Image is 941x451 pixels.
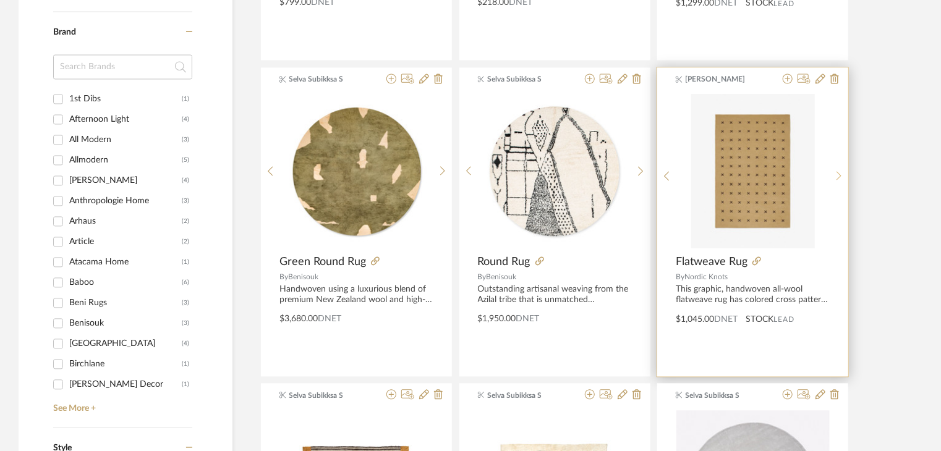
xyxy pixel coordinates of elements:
div: 1st Dibs [69,90,182,109]
div: (2) [182,232,189,252]
span: STOCK [746,314,773,327]
div: This graphic, handwoven all-wool flatweave rug has colored cross pattern paired with bold hues. M... [676,285,830,306]
div: (1) [182,375,189,395]
div: [PERSON_NAME] [69,171,182,191]
div: (3) [182,314,189,334]
div: Benisouk [69,314,182,334]
div: (6) [182,273,189,293]
div: (3) [182,130,189,150]
div: (3) [182,293,189,313]
span: Round Rug [478,256,530,269]
div: [PERSON_NAME] Decor [69,375,182,395]
div: (1) [182,90,189,109]
div: Beni Rugs [69,293,182,313]
div: Outstanding artisanal weaving from the Azilal tribe that is unmatched worldwide. Handmade with lo... [478,285,632,306]
span: $1,950.00 [478,315,516,324]
a: See More + [50,395,192,415]
img: Flatweave Rug [691,95,815,249]
div: (1) [182,355,189,374]
img: Round Rug [478,95,631,248]
span: Benisouk [288,274,318,281]
div: (4) [182,110,189,130]
div: Atacama Home [69,253,182,272]
span: Lead [773,316,794,324]
div: Article [69,232,182,252]
span: Flatweave Rug [676,256,747,269]
span: Green Round Rug [279,256,366,269]
span: $1,045.00 [676,316,714,324]
span: Brand [53,28,76,37]
span: Benisouk [487,274,517,281]
div: Handwoven using a luxurious blend of premium New Zealand wool and high-quality Moroccan wool. [279,285,433,306]
span: DNET [714,316,738,324]
div: Birchlane [69,355,182,374]
div: (3) [182,192,189,211]
span: $3,680.00 [279,315,318,324]
div: [GEOGRAPHIC_DATA] [69,334,182,354]
div: (2) [182,212,189,232]
span: Selva Subikksa S [487,390,565,402]
span: [PERSON_NAME] [686,74,764,85]
span: Selva Subikksa S [487,74,565,85]
div: (1) [182,253,189,272]
div: Allmodern [69,151,182,171]
div: (5) [182,151,189,171]
span: By [676,274,684,281]
span: Selva Subikksa S [289,390,367,402]
span: DNET [516,315,540,324]
span: Selva Subikksa S [289,74,367,85]
div: 0 [676,95,830,249]
span: By [279,274,288,281]
div: Anthropologie Home [69,192,182,211]
span: By [478,274,487,281]
div: (4) [182,334,189,354]
div: All Modern [69,130,182,150]
span: Selva Subikksa S [686,390,764,402]
div: (4) [182,171,189,191]
input: Search Brands [53,55,192,80]
div: Arhaus [69,212,182,232]
img: Green Round Rug [280,95,433,248]
div: Baboo [69,273,182,293]
span: Nordic Knots [684,274,728,281]
span: DNET [318,315,341,324]
div: Afternoon Light [69,110,182,130]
